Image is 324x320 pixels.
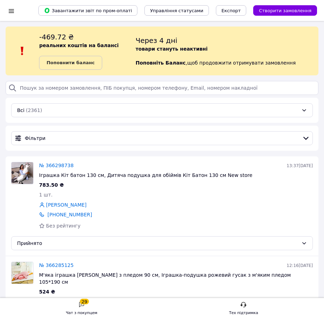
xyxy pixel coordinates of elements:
[17,46,28,56] img: :exclamation:
[253,5,317,16] button: Створити замовлення
[287,163,313,168] span: 13:37[DATE]
[44,7,132,14] span: Завантажити звіт по пром-оплаті
[39,192,53,198] span: 1 шт.
[39,182,64,188] span: 783.50 ₴
[38,5,137,16] button: Завантажити звіт по пром-оплаті
[39,172,253,178] span: Іграшка Кіт батон 130 см, Дитяча подушка для обіймів Кіт Батон 130 см New store
[287,263,313,268] span: 12:16[DATE]
[25,135,299,142] span: Фільтри
[11,262,33,284] a: Фото товару
[46,201,86,208] a: [PERSON_NAME]
[39,163,74,168] a: № 366298738
[150,8,203,13] span: Управління статусами
[12,262,33,284] img: Фото товару
[17,239,299,247] div: Прийнято
[47,212,92,217] a: [PHONE_NUMBER]
[80,299,89,304] div: 29
[259,8,311,13] span: Створити замовлення
[136,60,186,66] b: Поповніть Баланс
[246,7,317,13] a: Створити замовлення
[144,5,209,16] button: Управління статусами
[46,60,95,65] b: Поповнити баланс
[6,81,318,95] input: Пошук за номером замовлення, ПІБ покупця, номером телефону, Email, номером накладної
[11,162,33,184] a: Фото товару
[229,310,258,317] div: Тех підтримка
[39,289,55,295] span: 524 ₴
[46,223,81,229] span: Без рейтингу
[39,262,74,268] a: № 366285125
[136,36,178,45] span: Через 4 дні
[66,310,97,317] div: Чат з покупцем
[136,46,208,52] b: товари стануть неактивні
[136,32,318,70] div: , щоб продовжити отримувати замовлення
[39,33,74,41] span: -469.72 ₴
[39,43,119,48] b: реальних коштів на балансі
[39,272,291,285] span: М'яка іграшка [PERSON_NAME] з пледом 90 см, Іграшка-подушка рожевий гусак з м'яким пледом 105*190 см
[39,56,102,70] a: Поповнити баланс
[221,8,241,13] span: Експорт
[12,162,33,184] img: Фото товару
[216,5,247,16] button: Експорт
